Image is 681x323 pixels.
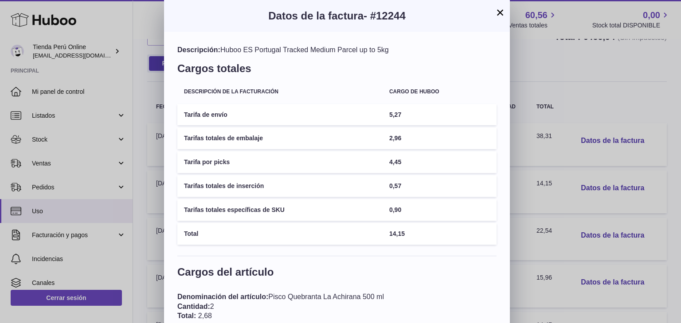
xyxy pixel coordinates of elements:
td: Tarifa por picks [177,151,383,173]
h3: Cargos del artículo [177,265,497,284]
span: 14,15 [389,230,405,237]
span: 0,57 [389,182,401,189]
span: 2,68 [198,312,212,319]
td: Tarifas totales de inserción [177,175,383,197]
h3: Cargos totales [177,62,497,80]
span: 5,27 [389,111,401,118]
div: Huboo ES Portugal Tracked Medium Parcel up to 5kg [177,45,497,55]
td: Tarifas totales de embalaje [177,127,383,149]
td: Total [177,223,383,245]
h3: Datos de la factura [177,9,497,23]
span: Denominación del artículo: [177,293,268,300]
button: × [495,7,505,18]
span: - #12244 [364,10,406,22]
span: Total: [177,312,196,319]
th: Descripción de la facturación [177,82,383,101]
span: Descripción: [177,46,220,54]
th: Cargo de Huboo [383,82,497,101]
div: Pisco Quebranta La Achirana 500 ml 2 [177,292,497,321]
td: Tarifas totales específicas de SKU [177,199,383,221]
td: Tarifa de envío [177,104,383,126]
span: 2,96 [389,135,401,142]
span: 0,90 [389,206,401,213]
span: Cantidad: [177,303,210,310]
span: 4,45 [389,158,401,165]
